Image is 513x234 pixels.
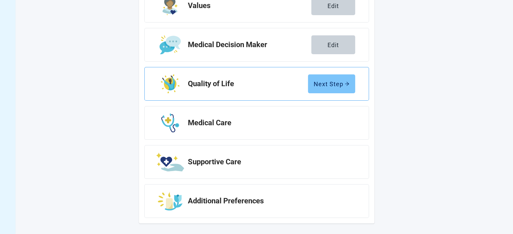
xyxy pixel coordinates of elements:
[311,35,355,54] button: Edit
[188,80,308,88] h2: Quality of Life
[161,74,180,93] img: Step Icon
[188,2,311,10] h2: Values
[158,192,182,210] img: Step Icon
[345,81,349,86] span: arrow-right
[188,158,350,166] h2: Supportive Care
[156,153,184,171] img: Step Icon
[327,41,339,48] div: Edit
[327,2,339,9] div: Edit
[188,119,350,127] h2: Medical Care
[314,80,349,87] div: Next Step
[161,113,179,132] img: Step Icon
[188,197,350,205] h2: Additional Preferences
[160,35,181,54] img: Step Icon
[188,41,311,49] h2: Medical Decision Maker
[308,74,355,93] button: Next Steparrow-right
